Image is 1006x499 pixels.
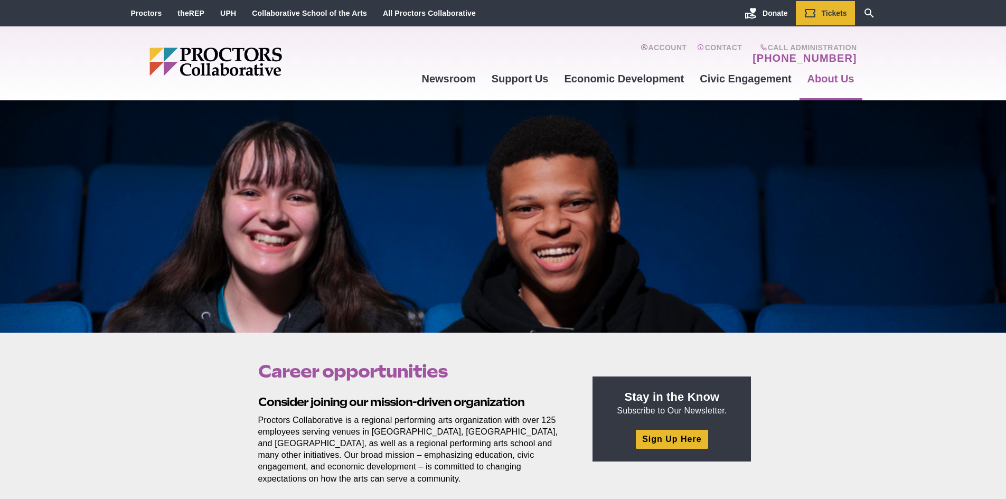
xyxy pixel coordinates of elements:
[413,64,483,93] a: Newsroom
[557,64,692,93] a: Economic Development
[252,9,367,17] a: Collaborative School of the Arts
[149,48,363,76] img: Proctors logo
[822,9,847,17] span: Tickets
[258,415,569,484] p: Proctors Collaborative is a regional performing arts organization with over 125 employees serving...
[796,1,855,25] a: Tickets
[484,64,557,93] a: Support Us
[737,1,795,25] a: Donate
[258,361,569,381] h1: Career opportunities
[625,390,720,403] strong: Stay in the Know
[753,52,857,64] a: [PHONE_NUMBER]
[220,9,236,17] a: UPH
[800,64,862,93] a: About Us
[177,9,204,17] a: theREP
[383,9,476,17] a: All Proctors Collaborative
[749,43,857,52] span: Call Administration
[605,389,738,417] p: Subscribe to Our Newsletter.
[641,43,687,64] a: Account
[855,1,883,25] a: Search
[636,430,708,448] a: Sign Up Here
[258,395,524,409] strong: Consider joining our mission-driven organization
[697,43,742,64] a: Contact
[763,9,787,17] span: Donate
[692,64,799,93] a: Civic Engagement
[131,9,162,17] a: Proctors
